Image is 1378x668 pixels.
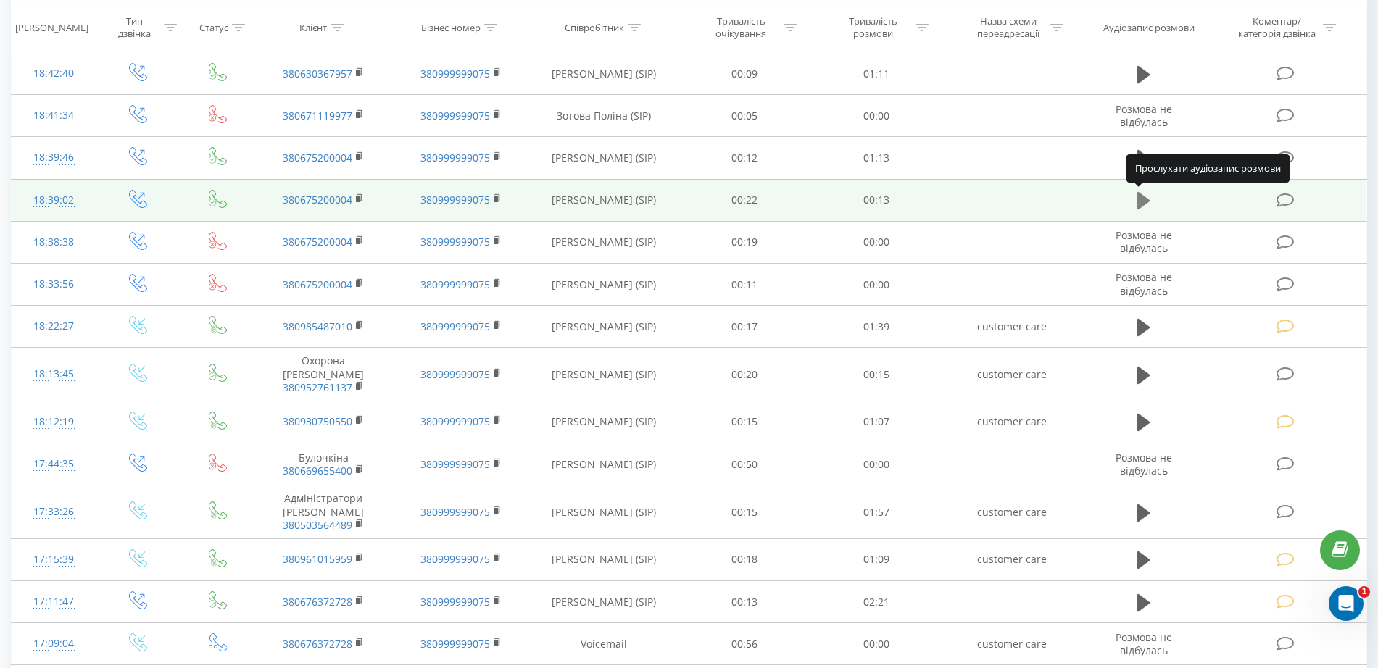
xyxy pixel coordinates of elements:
div: 18:22:27 [26,312,81,341]
a: 380999999075 [420,193,490,206]
a: 380999999075 [420,235,490,249]
td: Охорона [PERSON_NAME] [254,348,392,401]
a: 380999999075 [420,552,490,566]
span: Розмова не відбулась [1116,102,1172,129]
td: 00:20 [678,348,811,401]
td: customer care [943,623,1081,665]
a: 380675200004 [283,151,352,164]
a: 380999999075 [420,320,490,333]
td: 00:15 [810,348,943,401]
a: 380669655400 [283,464,352,477]
td: 00:11 [678,264,811,306]
td: 00:05 [678,95,811,137]
div: Назва схеми переадресації [969,15,1047,40]
td: 00:13 [810,179,943,221]
td: 00:15 [678,485,811,539]
td: 00:56 [678,623,811,665]
div: Аудіозапис розмови [1103,21,1195,33]
td: [PERSON_NAME] (SIP) [530,443,678,485]
div: 18:42:40 [26,59,81,88]
div: 17:11:47 [26,588,81,616]
div: Коментар/категорія дзвінка [1234,15,1319,40]
td: [PERSON_NAME] (SIP) [530,306,678,348]
td: customer care [943,538,1081,580]
td: [PERSON_NAME] (SIP) [530,485,678,539]
div: 17:33:26 [26,498,81,526]
td: [PERSON_NAME] (SIP) [530,137,678,179]
td: 00:15 [678,401,811,443]
div: Клієнт [299,21,327,33]
div: 18:38:38 [26,228,81,256]
a: 380999999075 [420,367,490,381]
td: 00:18 [678,538,811,580]
a: 380503564489 [283,518,352,532]
td: 01:11 [810,53,943,95]
td: [PERSON_NAME] (SIP) [530,581,678,623]
td: customer care [943,348,1081,401]
td: 01:09 [810,538,943,580]
td: 00:00 [810,264,943,306]
span: Розмова не відбулась [1116,270,1172,297]
div: Бізнес номер [421,21,481,33]
span: Розмова не відбулась [1116,630,1172,657]
a: 380676372728 [283,637,352,651]
div: [PERSON_NAME] [15,21,88,33]
td: Адміністратори [PERSON_NAME] [254,485,392,539]
td: 01:39 [810,306,943,348]
div: 17:15:39 [26,546,81,574]
a: 380999999075 [420,151,490,164]
td: [PERSON_NAME] (SIP) [530,401,678,443]
div: Прослухати аудіозапис розмови [1126,154,1290,183]
td: 01:07 [810,401,943,443]
a: 380676372728 [283,595,352,609]
div: 18:39:02 [26,186,81,214]
span: Розмова не відбулась [1116,228,1172,255]
span: Розмова не відбулась [1116,451,1172,477]
div: Тривалість розмови [834,15,912,40]
a: 380952761137 [283,380,352,394]
td: [PERSON_NAME] (SIP) [530,538,678,580]
a: 380999999075 [420,414,490,428]
div: 17:09:04 [26,630,81,658]
a: 380999999075 [420,457,490,471]
td: Зотова Поліна (SIP) [530,95,678,137]
a: 380675200004 [283,193,352,206]
td: 00:17 [678,306,811,348]
div: 18:12:19 [26,408,81,436]
a: 380999999075 [420,277,490,291]
a: 380999999075 [420,109,490,122]
td: 00:22 [678,179,811,221]
td: 00:12 [678,137,811,179]
td: Булочкіна [254,443,392,485]
a: 380999999075 [420,595,490,609]
td: Voicemail [530,623,678,665]
td: 00:00 [810,623,943,665]
a: 380675200004 [283,277,352,291]
div: 18:13:45 [26,360,81,388]
div: 17:44:35 [26,450,81,478]
td: [PERSON_NAME] (SIP) [530,221,678,263]
td: 00:00 [810,221,943,263]
a: 380675200004 [283,235,352,249]
a: 380961015959 [283,552,352,566]
div: Тип дзвінка [109,15,160,40]
a: 380930750550 [283,414,352,428]
td: customer care [943,401,1081,443]
a: 380999999075 [420,637,490,651]
td: 00:00 [810,95,943,137]
a: 380671119977 [283,109,352,122]
td: 00:19 [678,221,811,263]
td: [PERSON_NAME] (SIP) [530,53,678,95]
td: 00:13 [678,581,811,623]
div: Статус [199,21,228,33]
div: Тривалість очікування [702,15,780,40]
a: 380630367957 [283,67,352,80]
div: 18:39:46 [26,143,81,172]
td: 00:09 [678,53,811,95]
td: [PERSON_NAME] (SIP) [530,348,678,401]
div: Співробітник [565,21,624,33]
td: [PERSON_NAME] (SIP) [530,179,678,221]
td: 00:50 [678,443,811,485]
td: 01:13 [810,137,943,179]
span: 1 [1358,586,1370,598]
